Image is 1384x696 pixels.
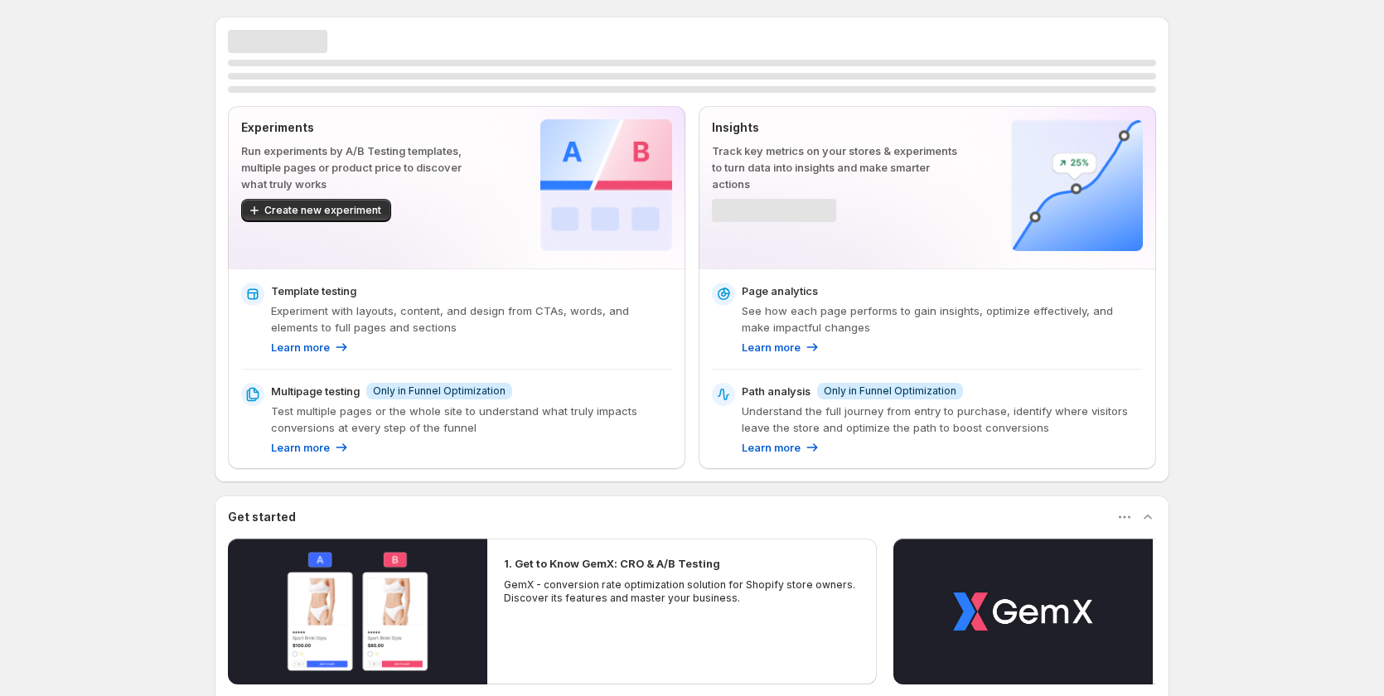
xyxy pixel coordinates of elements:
[271,439,330,456] p: Learn more
[228,509,296,525] h3: Get started
[742,403,1143,436] p: Understand the full journey from entry to purchase, identify where visitors leave the store and o...
[271,439,350,456] a: Learn more
[742,283,818,299] p: Page analytics
[742,339,801,355] p: Learn more
[271,383,360,399] p: Multipage testing
[241,199,391,222] button: Create new experiment
[373,384,506,398] span: Only in Funnel Optimization
[742,383,811,399] p: Path analysis
[241,119,487,136] p: Experiments
[241,143,487,192] p: Run experiments by A/B Testing templates, multiple pages or product price to discover what truly ...
[742,302,1143,336] p: See how each page performs to gain insights, optimize effectively, and make impactful changes
[540,119,672,251] img: Experiments
[271,403,672,436] p: Test multiple pages or the whole site to understand what truly impacts conversions at every step ...
[1011,119,1143,251] img: Insights
[742,439,820,456] a: Learn more
[742,439,801,456] p: Learn more
[824,384,956,398] span: Only in Funnel Optimization
[712,143,958,192] p: Track key metrics on your stores & experiments to turn data into insights and make smarter actions
[504,555,720,572] h2: 1. Get to Know GemX: CRO & A/B Testing
[742,339,820,355] a: Learn more
[271,339,330,355] p: Learn more
[893,539,1153,684] button: Play video
[271,283,356,299] p: Template testing
[228,539,487,684] button: Play video
[264,204,381,217] span: Create new experiment
[271,302,672,336] p: Experiment with layouts, content, and design from CTAs, words, and elements to full pages and sec...
[504,578,860,605] p: GemX - conversion rate optimization solution for Shopify store owners. Discover its features and ...
[712,119,958,136] p: Insights
[271,339,350,355] a: Learn more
